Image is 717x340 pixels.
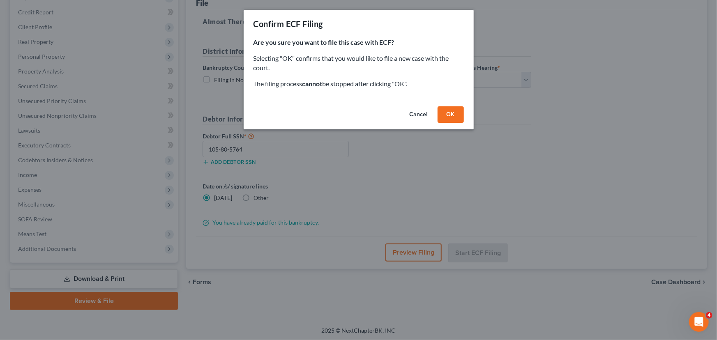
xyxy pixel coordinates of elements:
strong: cannot [302,80,323,87]
p: The filing process be stopped after clicking "OK". [254,79,464,89]
span: 4 [706,312,712,319]
strong: Are you sure you want to file this case with ECF? [254,38,394,46]
p: Selecting "OK" confirms that you would like to file a new case with the court. [254,54,464,73]
div: Confirm ECF Filing [254,18,323,30]
button: OK [438,106,464,123]
button: Cancel [403,106,434,123]
iframe: Intercom live chat [689,312,709,332]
